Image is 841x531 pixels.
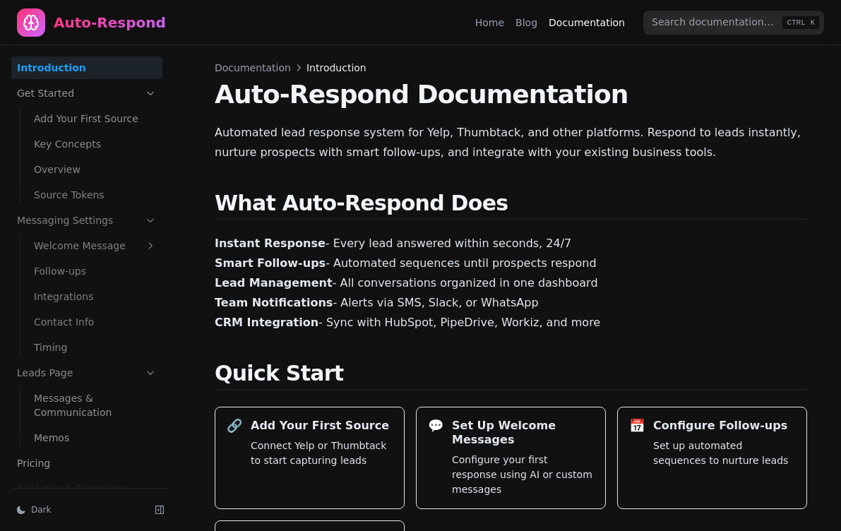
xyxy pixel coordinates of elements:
a: 🔗Add Your First SourceConnect Yelp or Thumbtack to start capturing leads [215,407,405,509]
a: Messaging Settings [11,209,162,232]
a: Documentation [549,16,625,30]
a: Source Tokens [28,184,162,206]
strong: Lead Management [215,276,333,290]
a: Memos [28,426,162,449]
h1: Auto-Respond Documentation [215,80,807,109]
a: Follow-ups [28,260,162,282]
a: Blog [515,16,537,30]
a: Contact Info [28,311,162,333]
p: - Every lead answered within seconds, 24/7 - Automated sequences until prospects respond - All co... [215,234,807,333]
a: Analytics & Reporting [11,477,162,500]
h3: Configure Follow-ups [653,419,787,433]
span: Introduction [306,61,366,75]
a: Add Your First Source [28,107,162,130]
h2: What Auto-Respond Does [215,191,807,220]
a: Integrations [28,285,162,308]
strong: Smart Follow-ups [215,256,326,270]
a: Get Started [11,82,162,105]
a: Key Concepts [28,133,162,155]
p: Set up automated sequences to nurture leads [653,438,795,468]
p: Automated lead response system for Yelp, Thumbtack, and other platforms. Respond to leads instant... [215,123,807,162]
a: Home page [17,8,166,37]
a: Timing [28,336,162,359]
span: Documentation [215,61,291,75]
a: Pricing [11,452,162,475]
a: Home [475,16,504,30]
a: 📅Configure Follow-upsSet up automated sequences to nurture leads [617,407,807,509]
div: 🔗 [227,419,242,433]
button: Collapse sidebar [150,500,169,520]
strong: Team Notifications [215,296,333,309]
a: 💬Set Up Welcome MessagesConfigure your first response using AI or custom messages [416,407,606,509]
input: Search documentation… [643,11,824,35]
div: 💬 [428,419,443,433]
p: Configure your first response using AI or custom messages [452,453,594,497]
h2: Quick Start [215,361,807,390]
div: 📅 [629,419,645,433]
h3: Add Your First Source [251,419,389,433]
div: Auto-Respond [54,13,166,32]
a: Messages & Communication [28,387,162,424]
h3: Set Up Welcome Messages [452,419,594,447]
a: Welcome Message [28,234,162,257]
strong: CRM Integration [215,316,318,329]
a: Introduction [11,56,162,79]
a: Leads Page [11,362,162,384]
strong: Instant Response [215,237,326,250]
button: Dark [11,500,144,520]
p: Connect Yelp or Thumbtack to start capturing leads [251,438,393,468]
a: Overview [28,158,162,181]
